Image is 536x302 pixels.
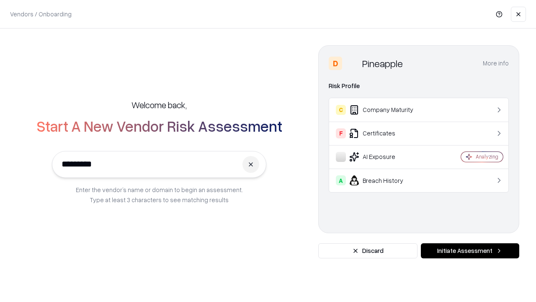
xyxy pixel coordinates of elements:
[336,128,346,138] div: F
[131,99,187,111] h5: Welcome back,
[421,243,519,258] button: Initiate Assessment
[76,185,243,205] p: Enter the vendor’s name or domain to begin an assessment. Type at least 3 characters to see match...
[362,57,403,70] div: Pineapple
[336,105,346,115] div: C
[329,81,509,91] div: Risk Profile
[345,57,359,70] img: Pineapple
[336,105,436,115] div: Company Maturity
[318,243,417,258] button: Discard
[329,57,342,70] div: D
[336,175,346,185] div: A
[336,175,436,185] div: Breach History
[476,153,498,160] div: Analyzing
[336,128,436,138] div: Certificates
[483,56,509,71] button: More info
[336,152,436,162] div: AI Exposure
[10,10,72,18] p: Vendors / Onboarding
[36,117,282,134] h2: Start A New Vendor Risk Assessment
